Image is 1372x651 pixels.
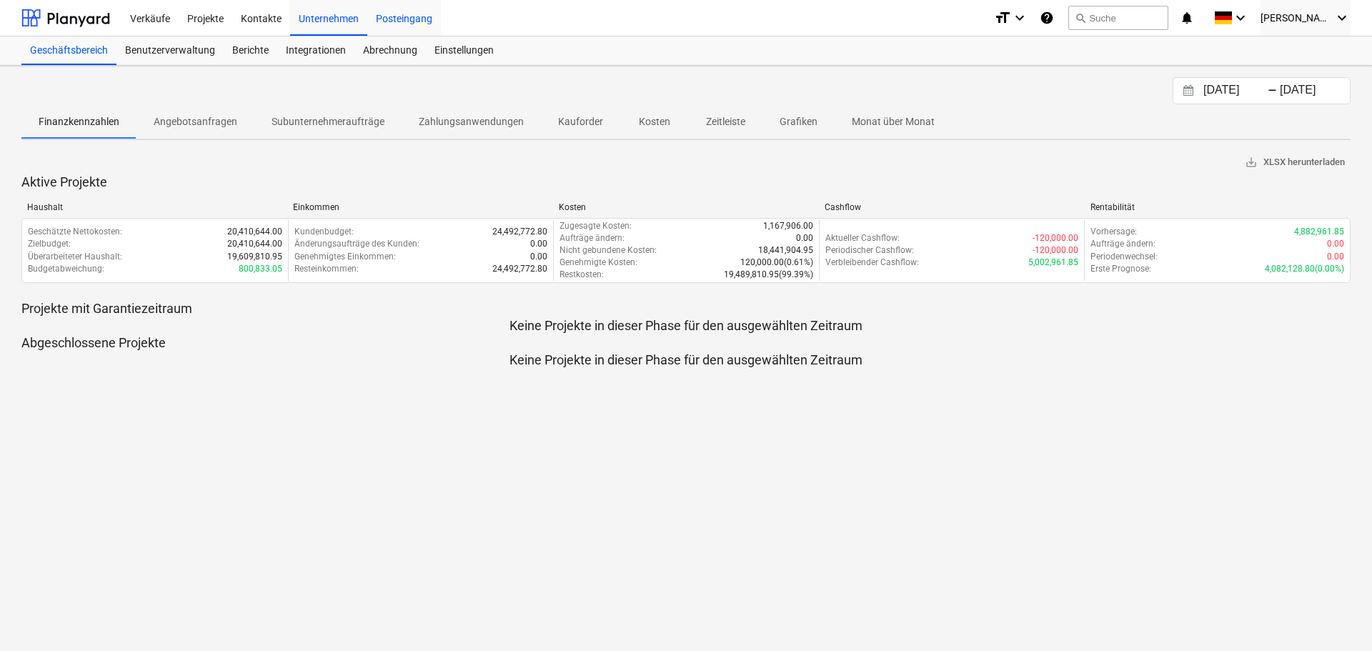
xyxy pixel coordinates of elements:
[825,232,900,244] p: Aktueller Cashflow :
[1090,263,1151,275] p: Erste Prognose :
[560,257,637,269] p: Genehmigte Kosten :
[1268,86,1277,95] div: -
[1277,81,1350,101] input: Enddatum
[1033,232,1078,244] p: -120,000.00
[1040,9,1054,26] i: Wissensbasis
[1075,12,1086,24] span: search
[277,36,354,65] a: Integrationen
[994,9,1011,26] i: format_size
[1232,9,1249,26] i: keyboard_arrow_down
[560,232,625,244] p: Aufträge ändern :
[1327,251,1344,263] p: 0.00
[492,226,547,238] p: 24,492,772.80
[1327,238,1344,250] p: 0.00
[28,226,122,238] p: Geschätzte Nettokosten :
[354,36,426,65] a: Abrechnung
[1180,9,1194,26] i: notifications
[28,263,104,275] p: Budgetabweichung :
[530,251,547,263] p: 0.00
[1033,244,1078,257] p: -120,000.00
[1090,202,1345,212] div: Rentabilität
[21,300,1351,317] p: Projekte mit Garantiezeitraum
[39,114,119,129] p: Finanzkennzahlen
[1200,81,1273,101] input: Startdatum
[21,334,1351,352] p: Abgeschlossene Projekte
[227,238,282,250] p: 20,410,644.00
[1028,257,1078,269] p: 5,002,961.85
[1294,226,1344,238] p: 4,882,961.85
[21,317,1351,334] p: Keine Projekte in dieser Phase für den ausgewählten Zeitraum
[21,174,1351,191] p: Aktive Projekte
[294,251,396,263] p: Genehmigtes Einkommen :
[28,238,71,250] p: Zielbudget :
[758,244,813,257] p: 18,441,904.95
[1011,9,1028,26] i: keyboard_arrow_down
[224,36,277,65] a: Berichte
[239,263,282,275] p: 800,833.05
[1261,12,1332,24] span: [PERSON_NAME]
[1090,238,1155,250] p: Aufträge ändern :
[637,114,672,129] p: Kosten
[227,251,282,263] p: 19,609,810.95
[558,114,603,129] p: Kauforder
[426,36,502,65] a: Einstellungen
[1090,226,1137,238] p: Vorhersage :
[272,114,384,129] p: Subunternehmeraufträge
[1265,263,1344,275] p: 4,082,128.80 ( 0.00% )
[1245,154,1345,171] span: XLSX herunterladen
[1333,9,1351,26] i: keyboard_arrow_down
[1245,156,1258,169] span: save_alt
[294,238,419,250] p: Änderungsaufträge des Kunden :
[294,226,354,238] p: Kundenbudget :
[227,226,282,238] p: 20,410,644.00
[154,114,237,129] p: Angebotsanfragen
[116,36,224,65] a: Benutzerverwaltung
[293,202,547,212] div: Einkommen
[21,352,1351,369] p: Keine Projekte in dieser Phase für den ausgewählten Zeitraum
[825,257,919,269] p: Verbleibender Cashflow :
[825,244,914,257] p: Periodischer Cashflow :
[560,269,604,281] p: Restkosten :
[740,257,813,269] p: 120,000.00 ( 0.61% )
[1176,83,1200,99] button: Interact with the calendar and add the check-in date for your trip.
[1068,6,1168,30] button: Suche
[28,251,122,263] p: Überarbeiteter Haushalt :
[560,220,632,232] p: Zugesagte Kosten :
[1090,251,1158,263] p: Periodenwechsel :
[21,36,116,65] a: Geschäftsbereich
[492,263,547,275] p: 24,492,772.80
[559,202,813,212] div: Kosten
[796,232,813,244] p: 0.00
[1239,151,1351,174] button: XLSX herunterladen
[780,114,817,129] p: Grafiken
[27,202,282,212] div: Haushalt
[763,220,813,232] p: 1,167,906.00
[724,269,813,281] p: 19,489,810.95 ( 99.39% )
[852,114,935,129] p: Monat über Monat
[825,202,1079,212] div: Cashflow
[294,263,359,275] p: Resteinkommen :
[560,244,657,257] p: Nicht gebundene Kosten :
[706,114,745,129] p: Zeitleiste
[419,114,524,129] p: Zahlungsanwendungen
[530,238,547,250] p: 0.00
